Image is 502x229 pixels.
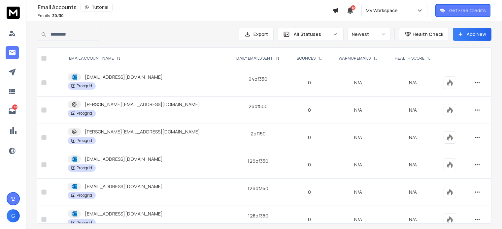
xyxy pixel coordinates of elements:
p: N/A [390,79,436,86]
button: Newest [348,28,390,41]
p: 0 [293,161,326,168]
span: 30 / 30 [52,13,64,18]
div: 94 of 350 [249,76,267,82]
p: 0 [293,79,326,86]
button: G [7,209,20,222]
p: 0 [293,134,326,141]
p: Emails : [38,13,64,18]
p: 0 [293,189,326,195]
p: [EMAIL_ADDRESS][DOMAIN_NAME] [85,211,163,217]
p: DAILY EMAILS SENT [236,56,273,61]
p: Propgrid [77,111,92,116]
div: 2 of 150 [251,130,266,137]
p: All Statuses [294,31,330,38]
a: 1791 [6,104,19,118]
td: N/A [330,124,386,151]
p: N/A [390,107,436,113]
p: 1791 [12,104,17,110]
button: Health Check [399,28,449,41]
p: [EMAIL_ADDRESS][DOMAIN_NAME] [85,156,163,162]
p: My Workspace [366,7,400,14]
p: Health Check [413,31,443,38]
span: 50 [351,5,355,10]
td: N/A [330,97,386,124]
p: N/A [390,189,436,195]
p: HEALTH SCORE [395,56,424,61]
td: N/A [330,151,386,179]
p: [PERSON_NAME][EMAIL_ADDRESS][DOMAIN_NAME] [85,101,200,108]
p: BOUNCES [297,56,316,61]
div: 126 of 350 [248,158,268,164]
p: Propgrid [77,193,92,198]
p: WARMUP EMAILS [339,56,371,61]
p: 0 [293,216,326,223]
button: Export [239,28,274,41]
p: Propgrid [77,83,92,89]
p: N/A [390,134,436,141]
p: 0 [293,107,326,113]
div: EMAIL ACCOUNT NAME [69,56,120,61]
p: [EMAIL_ADDRESS][DOMAIN_NAME] [85,183,163,190]
td: N/A [330,69,386,97]
div: 26 of 500 [249,103,268,110]
button: Tutorial [81,3,113,12]
p: Get Free Credits [449,7,486,14]
p: N/A [390,216,436,223]
p: N/A [390,161,436,168]
p: Propgrid [77,165,92,171]
div: 128 of 350 [248,213,268,219]
div: 126 of 350 [248,185,268,192]
button: Get Free Credits [435,4,490,17]
div: Email Accounts [38,3,332,12]
button: Add New [453,28,491,41]
td: N/A [330,179,386,206]
p: Propgrid [77,220,92,225]
p: Propgrid [77,138,92,143]
p: [PERSON_NAME][EMAIL_ADDRESS][DOMAIN_NAME] [85,129,200,135]
p: [EMAIL_ADDRESS][DOMAIN_NAME] [85,74,163,80]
